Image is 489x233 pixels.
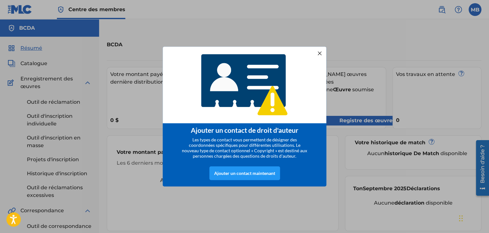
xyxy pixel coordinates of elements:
[182,137,307,159] font: Les types de contact vous permettent de désigner des coordonnées spécifiques pour différentes uti...
[5,3,18,58] div: Centre de ressources ouvert
[8,7,14,46] font: Besoin d'aide ?
[209,166,280,180] div: Ajouter un contact maintenant
[163,47,326,186] div: entrer dans la modale
[197,49,292,120] img: 4768233920565408.png
[191,126,299,134] font: Ajouter un contact de droit d'auteur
